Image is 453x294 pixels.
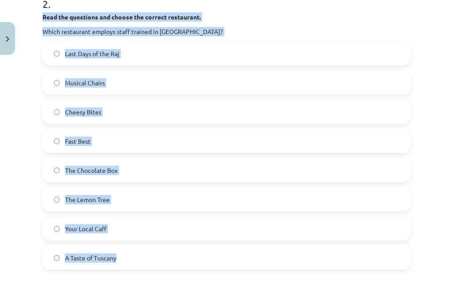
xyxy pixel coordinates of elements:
span: Fast Best [65,137,91,146]
strong: Read the questions and choose the correct restaurant. [42,13,201,21]
input: A Taste of Tuscany [54,255,60,261]
input: Your Local Caff [54,226,60,232]
input: Cheesy Bites [54,109,60,115]
span: Cheesy Bites [65,107,101,117]
input: Musical Chairs [54,80,60,86]
input: Last Days of the Raj [54,51,60,57]
span: Your Local Caff [65,224,107,233]
span: The Chocolate Box [65,166,118,175]
span: Last Days of the Raj [65,49,119,58]
p: Which restaurant employs staff trained in [GEOGRAPHIC_DATA]? [42,27,411,36]
span: Musical Chairs [65,78,105,88]
input: The Lemon Tree [54,197,60,202]
span: The Lemon Tree [65,195,110,204]
input: The Chocolate Box [54,168,60,173]
span: A Taste of Tuscany [65,253,116,263]
img: icon-close-lesson-0947bae3869378f0d4975bcd49f059093ad1ed9edebbc8119c70593378902aed.svg [6,36,9,42]
input: Fast Best [54,138,60,144]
